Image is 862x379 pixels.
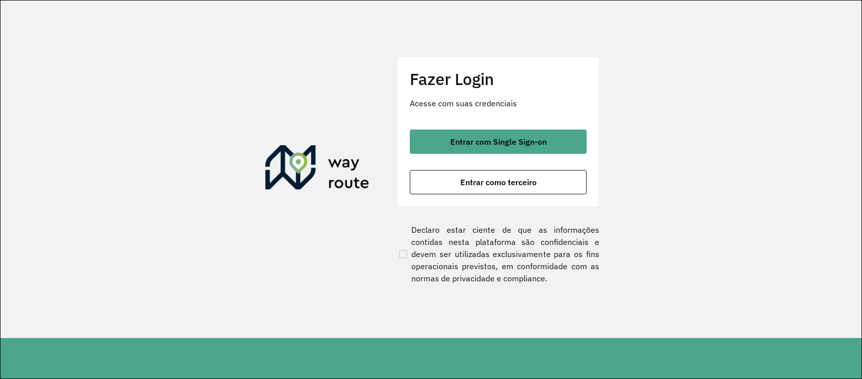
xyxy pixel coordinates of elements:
[410,130,587,154] button: button
[410,97,587,109] p: Acesse com suas credenciais
[410,69,587,89] h2: Fazer Login
[450,138,547,146] span: Entrar com Single Sign-on
[397,224,599,284] label: Declaro estar ciente de que as informações contidas nesta plataforma são confidenciais e devem se...
[460,178,537,186] span: Entrar como terceiro
[410,170,587,194] button: button
[265,145,369,194] img: Roteirizador AmbevTech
